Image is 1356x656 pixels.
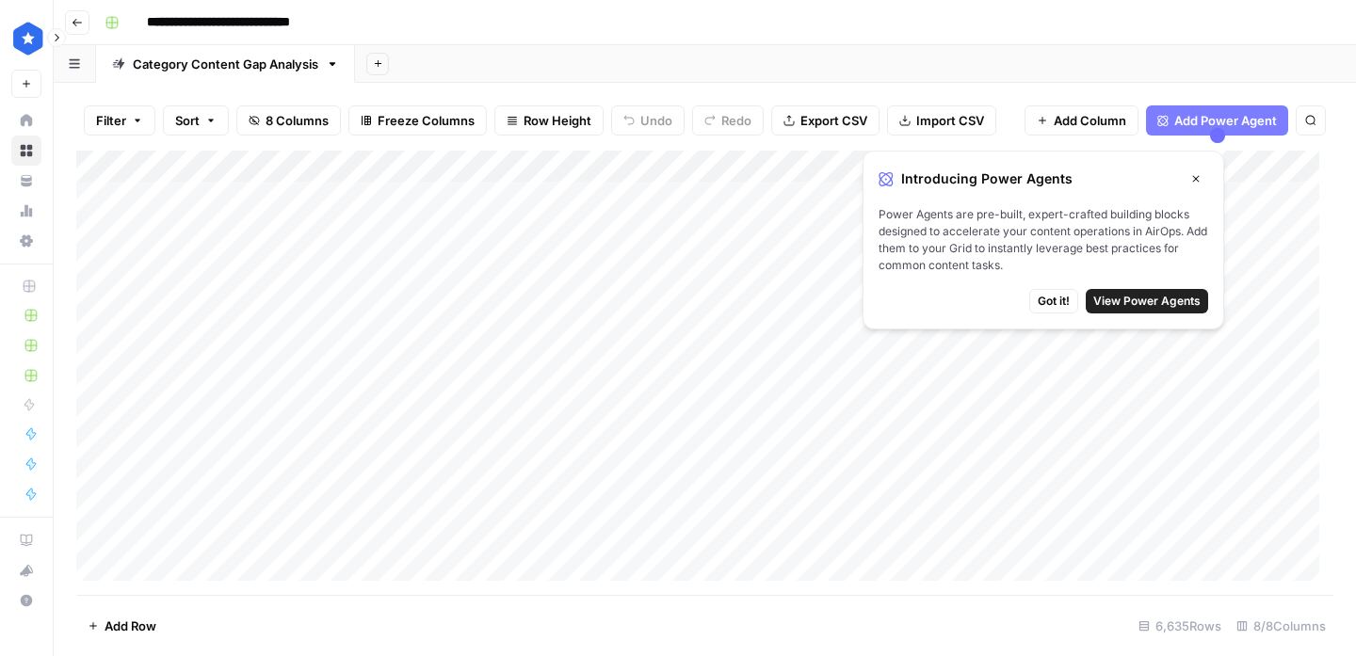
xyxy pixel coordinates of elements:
[879,206,1208,274] span: Power Agents are pre-built, expert-crafted building blocks designed to accelerate your content op...
[1174,111,1277,130] span: Add Power Agent
[84,105,155,136] button: Filter
[266,111,329,130] span: 8 Columns
[1131,611,1229,641] div: 6,635 Rows
[494,105,604,136] button: Row Height
[887,105,996,136] button: Import CSV
[771,105,880,136] button: Export CSV
[721,111,751,130] span: Redo
[1054,111,1126,130] span: Add Column
[175,111,200,130] span: Sort
[1229,611,1333,641] div: 8/8 Columns
[105,616,156,635] span: Add Row
[11,136,41,166] a: Browse
[348,105,487,136] button: Freeze Columns
[11,105,41,136] a: Home
[11,166,41,196] a: Your Data
[11,555,41,585] button: What's new?
[1086,289,1208,313] button: View Power Agents
[163,105,229,136] button: Sort
[96,45,355,83] a: Category Content Gap Analysis
[1146,105,1288,136] button: Add Power Agent
[1038,293,1070,310] span: Got it!
[1029,289,1078,313] button: Got it!
[611,105,685,136] button: Undo
[11,525,41,555] a: AirOps Academy
[96,111,126,130] span: Filter
[524,111,591,130] span: Row Height
[879,167,1208,191] div: Introducing Power Agents
[133,55,318,73] div: Category Content Gap Analysis
[11,22,45,56] img: ConsumerAffairs Logo
[11,15,41,62] button: Workspace: ConsumerAffairs
[640,111,672,130] span: Undo
[11,226,41,256] a: Settings
[800,111,867,130] span: Export CSV
[11,585,41,616] button: Help + Support
[1093,293,1201,310] span: View Power Agents
[1025,105,1138,136] button: Add Column
[11,196,41,226] a: Usage
[692,105,764,136] button: Redo
[12,556,40,584] div: What's new?
[916,111,984,130] span: Import CSV
[378,111,475,130] span: Freeze Columns
[236,105,341,136] button: 8 Columns
[76,611,168,641] button: Add Row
